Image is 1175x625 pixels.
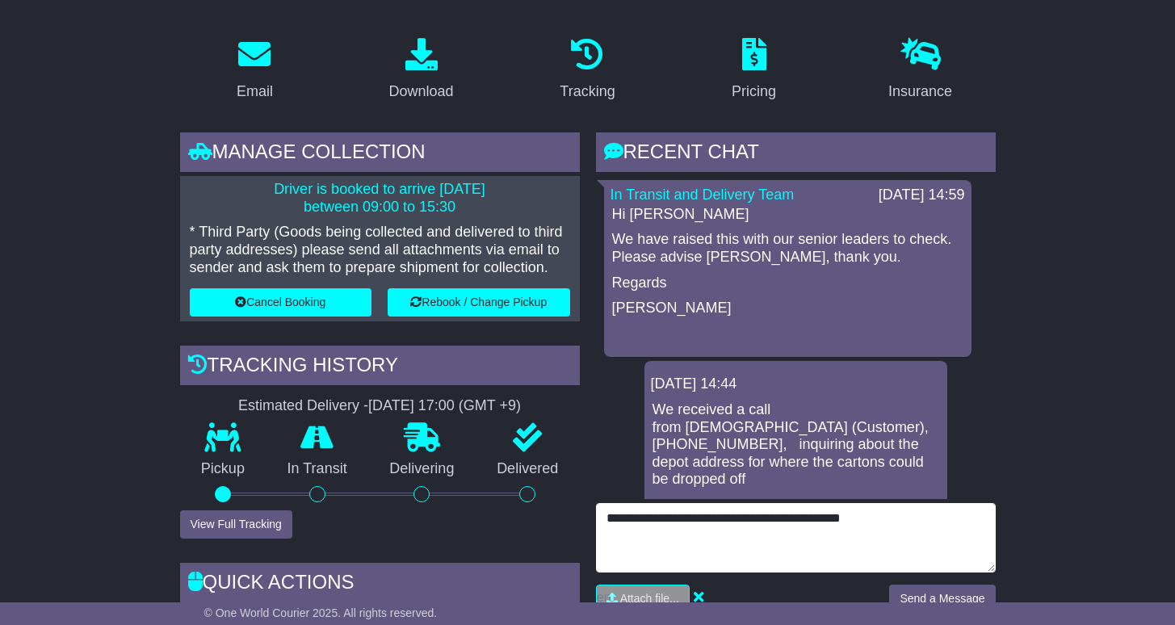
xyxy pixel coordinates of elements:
p: Delivering [368,460,476,478]
button: View Full Tracking [180,510,292,539]
a: Download [378,32,464,108]
a: In Transit and Delivery Team [611,187,795,203]
a: Pricing [721,32,787,108]
p: We informed [PERSON_NAME] that we would check with the courier regarding the drop-off process and... [653,497,939,584]
span: © One World Courier 2025. All rights reserved. [204,606,438,619]
p: We have raised this with our senior leaders to check. Please advise [PERSON_NAME], thank you. [612,231,963,266]
button: Send a Message [889,585,995,613]
p: Regards [612,275,963,292]
p: We received a call from [DEMOGRAPHIC_DATA] (Customer), [PHONE_NUMBER], inquiring about the depot ... [653,401,939,489]
div: Pricing [732,81,776,103]
div: Insurance [888,81,952,103]
p: Hi [PERSON_NAME] [612,206,963,224]
div: RECENT CHAT [596,132,996,176]
p: Driver is booked to arrive [DATE] between 09:00 to 15:30 [190,181,570,216]
p: Delivered [476,460,580,478]
div: [DATE] 17:00 (GMT +9) [368,397,521,415]
div: Tracking [560,81,615,103]
div: Manage collection [180,132,580,176]
p: Pickup [180,460,266,478]
div: Tracking history [180,346,580,389]
a: Insurance [878,32,963,108]
button: Rebook / Change Pickup [388,288,570,317]
p: [PERSON_NAME] [612,300,963,317]
a: Email [226,32,283,108]
div: Download [388,81,453,103]
div: [DATE] 14:59 [879,187,965,204]
div: [DATE] 14:44 [651,375,941,393]
p: * Third Party (Goods being collected and delivered to third party addresses) please send all atta... [190,224,570,276]
button: Cancel Booking [190,288,372,317]
div: Quick Actions [180,563,580,606]
a: Tracking [549,32,625,108]
div: Email [237,81,273,103]
div: Estimated Delivery - [180,397,580,415]
p: In Transit [266,460,368,478]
